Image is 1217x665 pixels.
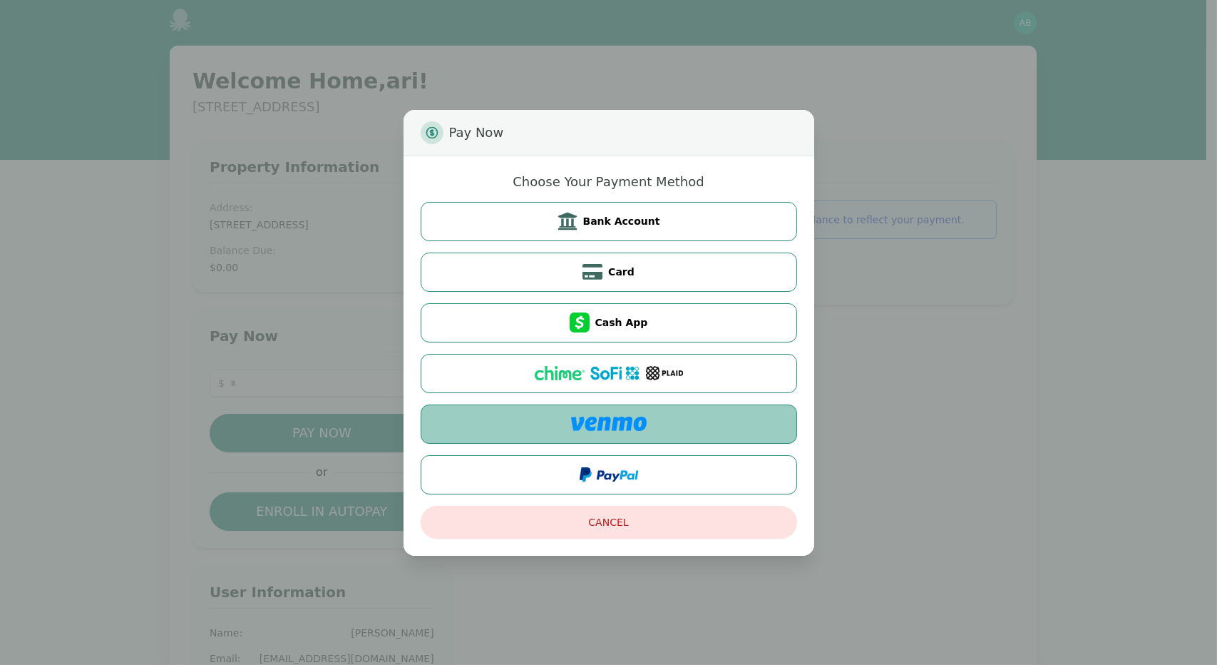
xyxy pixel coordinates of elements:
[583,214,660,228] span: Bank Account
[421,303,797,342] button: Cash App
[449,121,504,144] span: Pay Now
[590,366,640,380] img: SoFi logo
[646,366,683,380] img: Plaid logo
[535,366,585,380] img: Chime logo
[421,253,797,292] button: Card
[580,467,638,482] img: PayPal logo
[513,173,704,191] h2: Choose Your Payment Method
[421,506,797,539] button: Cancel
[571,417,647,431] img: Venmo logo
[421,202,797,241] button: Bank Account
[608,265,635,279] span: Card
[595,315,648,330] span: Cash App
